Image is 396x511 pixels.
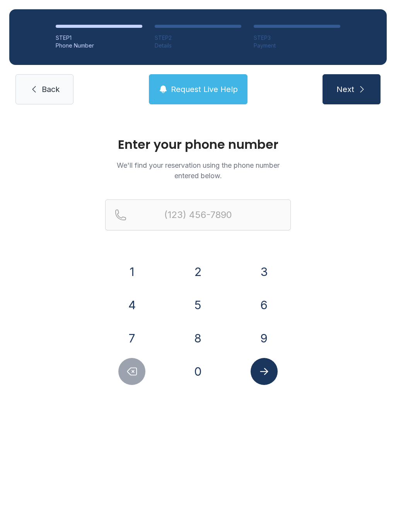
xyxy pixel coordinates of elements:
[171,84,238,95] span: Request Live Help
[56,42,142,49] div: Phone Number
[251,358,278,385] button: Submit lookup form
[155,34,241,42] div: STEP 2
[118,258,145,285] button: 1
[336,84,354,95] span: Next
[251,258,278,285] button: 3
[105,199,291,230] input: Reservation phone number
[118,291,145,319] button: 4
[184,358,212,385] button: 0
[184,258,212,285] button: 2
[155,42,241,49] div: Details
[254,34,340,42] div: STEP 3
[105,160,291,181] p: We'll find your reservation using the phone number entered below.
[251,291,278,319] button: 6
[118,358,145,385] button: Delete number
[184,291,212,319] button: 5
[56,34,142,42] div: STEP 1
[105,138,291,151] h1: Enter your phone number
[118,325,145,352] button: 7
[42,84,60,95] span: Back
[251,325,278,352] button: 9
[254,42,340,49] div: Payment
[184,325,212,352] button: 8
